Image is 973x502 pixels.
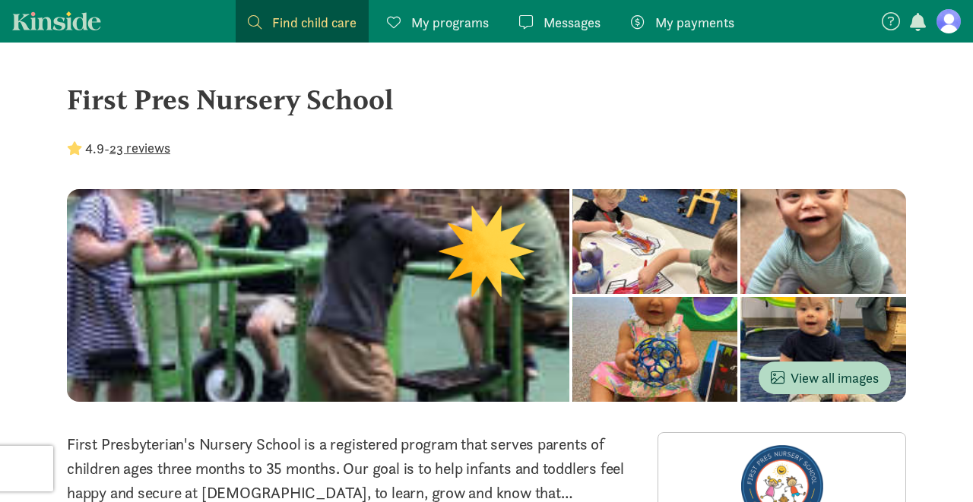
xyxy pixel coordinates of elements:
[771,368,879,388] span: View all images
[67,138,170,159] div: -
[544,12,601,33] span: Messages
[759,362,891,394] button: View all images
[85,140,104,157] strong: 4.9
[272,12,357,33] span: Find child care
[12,11,101,30] a: Kinside
[655,12,734,33] span: My payments
[109,137,170,158] button: 23 reviews
[411,12,489,33] span: My programs
[67,79,906,120] div: First Pres Nursery School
